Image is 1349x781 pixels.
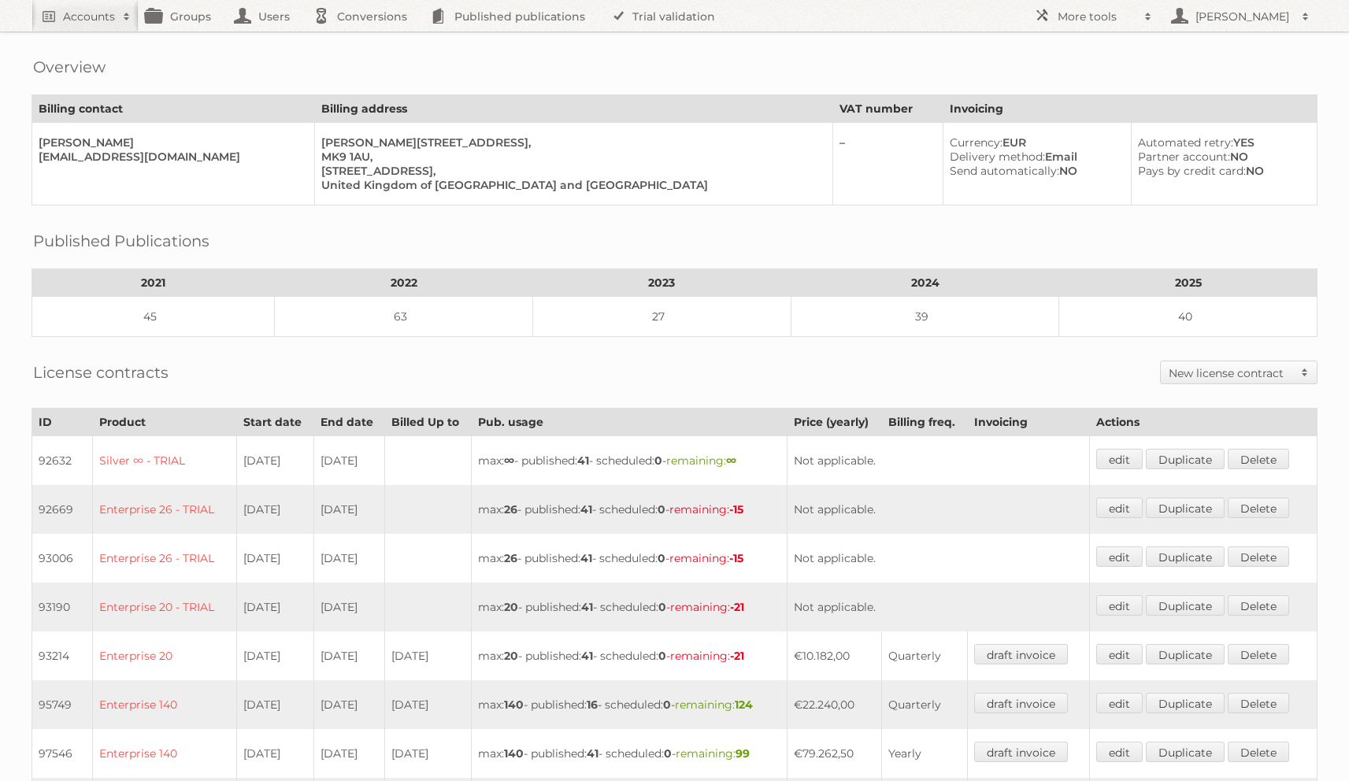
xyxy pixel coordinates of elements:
[32,485,93,534] td: 92669
[533,269,791,297] th: 2023
[581,649,593,663] strong: 41
[1228,546,1289,567] a: Delete
[726,453,736,468] strong: ∞
[735,698,753,712] strong: 124
[663,698,671,712] strong: 0
[314,95,832,123] th: Billing address
[1228,644,1289,664] a: Delete
[1228,449,1289,469] a: Delete
[93,631,237,680] td: Enterprise 20
[1146,644,1225,664] a: Duplicate
[504,600,518,614] strong: 20
[730,649,744,663] strong: -21
[658,600,666,614] strong: 0
[788,409,882,436] th: Price (yearly)
[275,269,533,297] th: 2022
[788,680,882,729] td: €22.240,00
[504,698,524,712] strong: 140
[93,680,237,729] td: Enterprise 140
[950,164,1118,178] div: NO
[504,551,517,565] strong: 26
[313,436,384,486] td: [DATE]
[1228,742,1289,762] a: Delete
[237,631,314,680] td: [DATE]
[39,150,302,164] div: [EMAIL_ADDRESS][DOMAIN_NAME]
[63,9,115,24] h2: Accounts
[788,631,882,680] td: €10.182,00
[93,436,237,486] td: Silver ∞ - TRIAL
[237,436,314,486] td: [DATE]
[1161,361,1317,383] a: New license contract
[1228,693,1289,713] a: Delete
[832,123,943,205] td: –
[313,680,384,729] td: [DATE]
[669,502,743,516] span: remaining:
[950,135,1118,150] div: EUR
[1089,409,1317,436] th: Actions
[1096,693,1143,713] a: edit
[321,164,820,178] div: [STREET_ADDRESS],
[587,746,599,761] strong: 41
[1146,546,1225,567] a: Duplicate
[472,631,788,680] td: max: - published: - scheduled: -
[275,297,533,337] td: 63
[581,600,593,614] strong: 41
[504,649,518,663] strong: 20
[237,534,314,583] td: [DATE]
[32,534,93,583] td: 93006
[472,485,788,534] td: max: - published: - scheduled: -
[974,644,1068,664] a: draft invoice
[736,746,750,761] strong: 99
[658,649,666,663] strong: 0
[882,409,968,436] th: Billing freq.
[788,729,882,778] td: €79.262,50
[730,600,744,614] strong: -21
[587,698,598,712] strong: 16
[788,583,1090,631] td: Not applicable.
[237,680,314,729] td: [DATE]
[32,269,275,297] th: 2021
[791,269,1059,297] th: 2024
[39,135,302,150] div: [PERSON_NAME]
[504,453,514,468] strong: ∞
[882,631,968,680] td: Quarterly
[664,746,672,761] strong: 0
[32,436,93,486] td: 92632
[1096,742,1143,762] a: edit
[313,631,384,680] td: [DATE]
[729,551,743,565] strong: -15
[580,551,592,565] strong: 41
[670,600,744,614] span: remaining:
[33,55,106,79] h2: Overview
[1146,742,1225,762] a: Duplicate
[504,502,517,516] strong: 26
[472,436,788,486] td: max: - published: - scheduled: -
[472,680,788,729] td: max: - published: - scheduled: -
[237,583,314,631] td: [DATE]
[882,729,968,778] td: Yearly
[968,409,1089,436] th: Invoicing
[237,409,314,436] th: Start date
[950,150,1118,164] div: Email
[658,502,665,516] strong: 0
[950,164,1059,178] span: Send automatically:
[313,485,384,534] td: [DATE]
[472,534,788,583] td: max: - published: - scheduled: -
[1096,546,1143,567] a: edit
[577,453,589,468] strong: 41
[788,534,1090,583] td: Not applicable.
[32,409,93,436] th: ID
[237,729,314,778] td: [DATE]
[384,409,471,436] th: Billed Up to
[504,746,524,761] strong: 140
[313,534,384,583] td: [DATE]
[669,551,743,565] span: remaining:
[472,583,788,631] td: max: - published: - scheduled: -
[1146,449,1225,469] a: Duplicate
[676,746,750,761] span: remaining:
[384,680,471,729] td: [DATE]
[1138,135,1304,150] div: YES
[943,95,1317,123] th: Invoicing
[1138,164,1246,178] span: Pays by credit card:
[32,729,93,778] td: 97546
